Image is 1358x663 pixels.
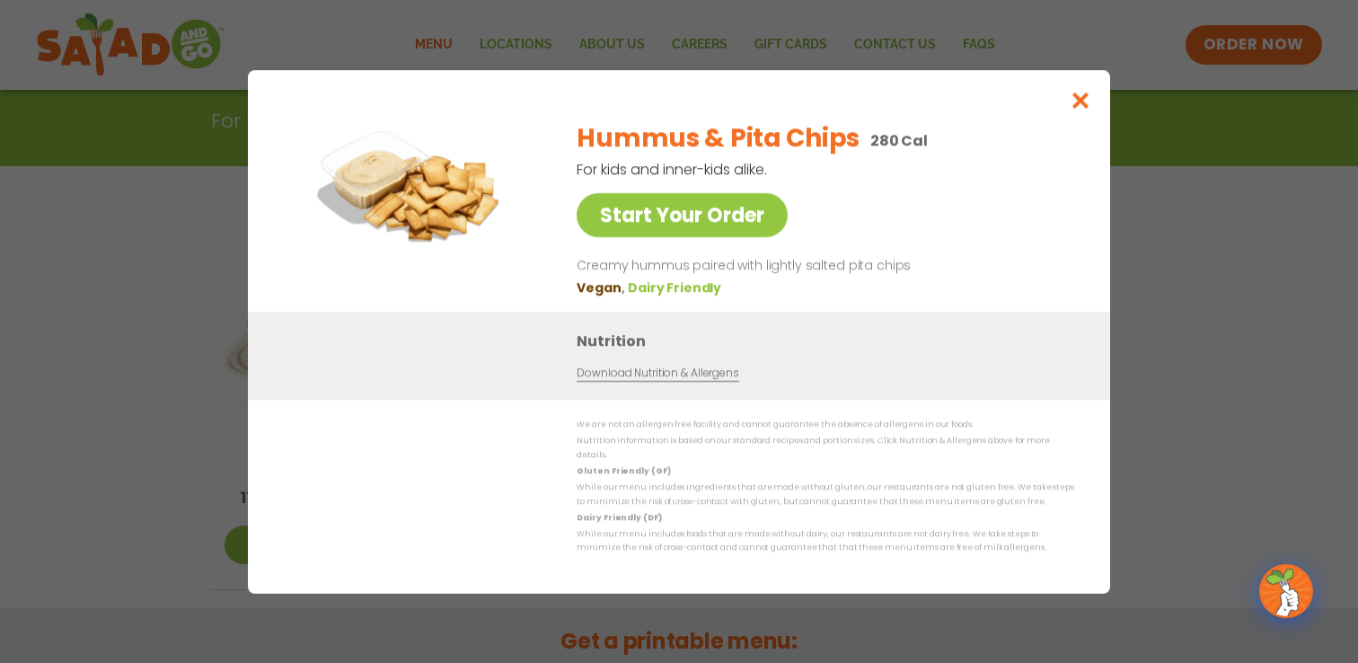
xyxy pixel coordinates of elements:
[577,193,788,237] a: Start Your Order
[577,255,1067,277] p: Creamy hummus paired with lightly salted pita chips
[577,511,661,522] strong: Dairy Friendly (DF)
[1261,566,1311,616] img: wpChatIcon
[1052,70,1110,130] button: Close modal
[577,119,860,157] h2: Hummus & Pita Chips
[288,106,540,274] img: Featured product photo for Hummus & Pita Chips
[577,329,1083,351] h3: Nutrition
[870,129,928,152] p: 280 Cal
[577,278,628,296] li: Vegan
[577,481,1074,508] p: While our menu includes ingredients that are made without gluten, our restaurants are not gluten ...
[577,158,981,181] p: For kids and inner-kids alike.
[628,278,725,296] li: Dairy Friendly
[577,465,670,476] strong: Gluten Friendly (GF)
[577,527,1074,555] p: While our menu includes foods that are made without dairy, our restaurants are not dairy free. We...
[577,434,1074,462] p: Nutrition information is based on our standard recipes and portion sizes. Click Nutrition & Aller...
[577,418,1074,431] p: We are not an allergen free facility and cannot guarantee the absence of allergens in our foods.
[577,364,738,381] a: Download Nutrition & Allergens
